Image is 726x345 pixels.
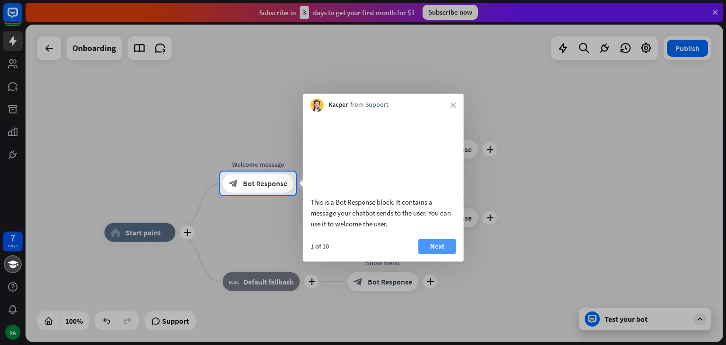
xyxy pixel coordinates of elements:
div: 1 of 10 [311,242,329,250]
button: Open LiveChat chat widget [8,4,36,32]
span: Kacper [328,101,348,110]
i: block_bot_response [229,179,238,188]
span: from Support [350,101,389,110]
i: close [450,102,456,108]
div: This is a Bot Response block. It contains a message your chatbot sends to the user. You can use i... [311,197,456,229]
span: Bot Response [243,179,287,188]
button: Next [418,239,456,254]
